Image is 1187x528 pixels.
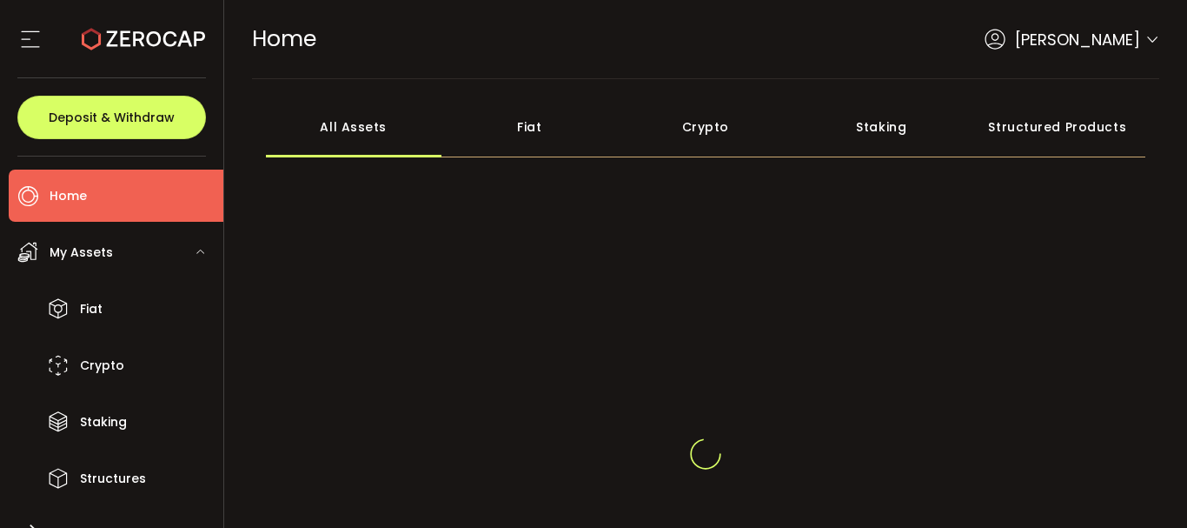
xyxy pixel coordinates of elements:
[80,297,103,322] span: Fiat
[252,23,316,54] span: Home
[80,353,124,378] span: Crypto
[970,97,1146,157] div: Structured Products
[1015,28,1140,51] span: [PERSON_NAME]
[50,184,87,209] span: Home
[80,410,127,435] span: Staking
[793,97,970,157] div: Staking
[618,97,794,157] div: Crypto
[80,466,146,491] span: Structures
[49,111,175,124] span: Deposit & Withdraw
[441,97,618,157] div: Fiat
[17,96,206,139] button: Deposit & Withdraw
[50,240,113,265] span: My Assets
[266,97,442,157] div: All Assets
